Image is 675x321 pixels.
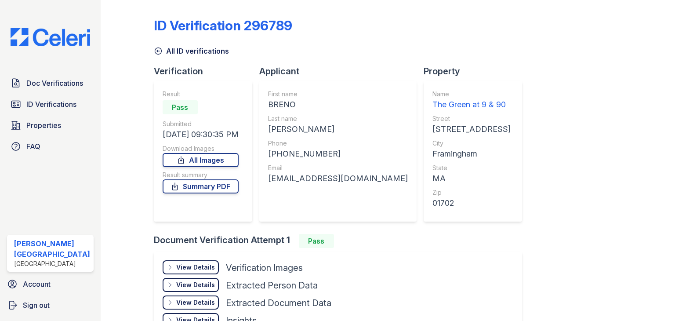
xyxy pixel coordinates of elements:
div: Zip [432,188,511,197]
div: [PERSON_NAME][GEOGRAPHIC_DATA] [14,238,90,259]
div: [DATE] 09:30:35 PM [163,128,239,141]
div: Extracted Document Data [226,297,331,309]
div: First name [268,90,408,98]
div: Extracted Person Data [226,279,318,292]
div: MA [432,172,511,185]
a: All ID verifications [154,46,229,56]
a: FAQ [7,138,94,155]
div: Verification [154,65,259,77]
div: Phone [268,139,408,148]
div: ID Verification 296789 [154,18,292,33]
span: Properties [26,120,61,131]
div: View Details [176,281,215,289]
div: [PHONE_NUMBER] [268,148,408,160]
div: View Details [176,263,215,272]
span: Account [23,279,51,289]
iframe: chat widget [638,286,666,312]
div: Verification Images [226,262,303,274]
div: Submitted [163,120,239,128]
span: Doc Verifications [26,78,83,88]
div: [PERSON_NAME] [268,123,408,135]
div: 01702 [432,197,511,209]
div: Pass [299,234,334,248]
div: City [432,139,511,148]
div: State [432,164,511,172]
div: Applicant [259,65,424,77]
div: Pass [163,100,198,114]
a: Account [4,275,97,293]
a: Name The Green at 9 & 90 [432,90,511,111]
div: Framingham [432,148,511,160]
div: [GEOGRAPHIC_DATA] [14,259,90,268]
div: Result summary [163,171,239,179]
div: [EMAIL_ADDRESS][DOMAIN_NAME] [268,172,408,185]
div: Last name [268,114,408,123]
div: Document Verification Attempt 1 [154,234,529,248]
div: The Green at 9 & 90 [432,98,511,111]
span: ID Verifications [26,99,76,109]
a: All Images [163,153,239,167]
a: Sign out [4,296,97,314]
span: FAQ [26,141,40,152]
img: CE_Logo_Blue-a8612792a0a2168367f1c8372b55b34899dd931a85d93a1a3d3e32e68fde9ad4.png [4,28,97,46]
div: Name [432,90,511,98]
div: Email [268,164,408,172]
div: Street [432,114,511,123]
a: Doc Verifications [7,74,94,92]
div: View Details [176,298,215,307]
div: [STREET_ADDRESS] [432,123,511,135]
div: Property [424,65,529,77]
div: BRENO [268,98,408,111]
div: Result [163,90,239,98]
a: ID Verifications [7,95,94,113]
a: Properties [7,117,94,134]
a: Summary PDF [163,179,239,193]
div: Download Images [163,144,239,153]
span: Sign out [23,300,50,310]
